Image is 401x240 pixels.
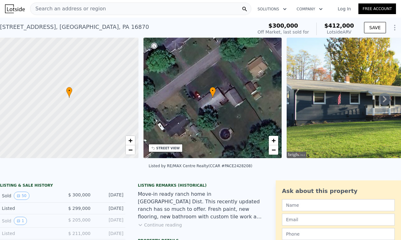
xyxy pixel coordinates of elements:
a: Zoom out [269,145,278,155]
div: [DATE] [96,217,123,225]
div: Ask about this property [282,187,395,195]
img: Lotside [5,4,25,13]
span: $300,000 [268,22,298,29]
button: View historical data [14,192,29,200]
span: • [210,88,216,93]
span: $ 299,000 [68,206,91,211]
div: [DATE] [96,230,123,237]
div: [DATE] [96,192,123,200]
button: View historical data [14,217,27,225]
button: Solutions [253,3,292,15]
span: − [128,146,132,154]
button: Company [292,3,328,15]
button: Show Options [388,21,401,34]
span: $ 300,000 [68,192,91,197]
span: Search an address or region [30,5,106,13]
a: Zoom out [126,145,135,155]
span: $412,000 [324,22,354,29]
div: Listing Remarks (Historical) [138,183,263,188]
input: Name [282,199,395,211]
a: Free Account [358,3,396,14]
div: Listed by RE/MAX Centre Realty (CCAR #PACE2428208) [149,164,253,168]
div: Listed [2,205,58,211]
span: + [128,136,132,144]
div: Sold [2,192,58,200]
input: Email [282,214,395,226]
div: STREET VIEW [156,146,180,151]
div: [DATE] [96,205,123,211]
a: Log In [330,6,358,12]
span: − [272,146,276,154]
div: • [66,87,72,98]
input: Phone [282,228,395,240]
span: • [66,88,72,93]
div: Sold [2,217,58,225]
div: Listed [2,230,58,237]
button: SAVE [364,22,386,33]
span: $ 205,000 [68,217,91,222]
a: Zoom in [269,136,278,145]
span: $ 211,000 [68,231,91,236]
a: Zoom in [126,136,135,145]
button: Continue reading [138,222,182,228]
div: Lotside ARV [324,29,354,35]
span: + [272,136,276,144]
div: • [210,87,216,98]
div: Move-in ready ranch home in [GEOGRAPHIC_DATA] Dist. This recently updated ranch has so much to of... [138,190,263,221]
div: Off Market, last sold for [258,29,309,35]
